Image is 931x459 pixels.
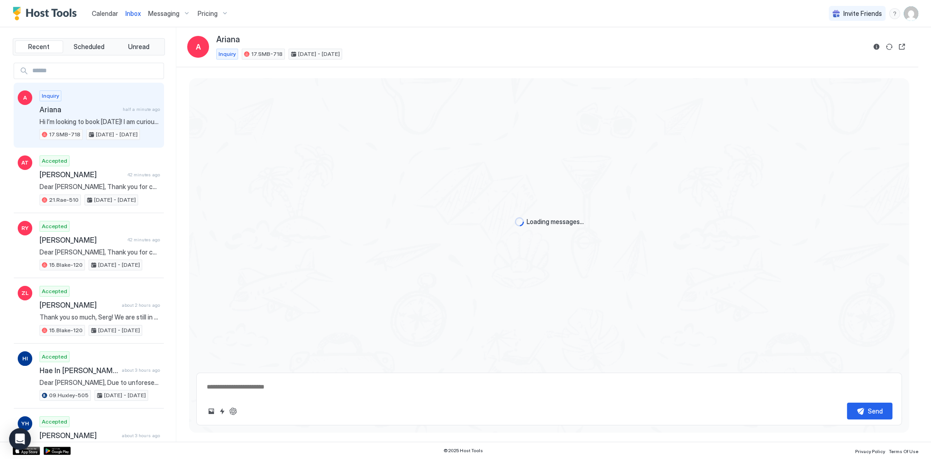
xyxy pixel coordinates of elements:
[40,118,160,126] span: Hi I’m looking to book [DATE]! I am curious as to if there’s parking and also if there’s a lower ...
[21,419,29,428] span: YH
[206,406,217,417] button: Upload image
[868,406,883,416] div: Send
[98,326,140,334] span: [DATE] - [DATE]
[104,391,146,399] span: [DATE] - [DATE]
[228,406,239,417] button: ChatGPT Auto Reply
[122,433,160,439] span: about 3 hours ago
[9,428,31,450] div: Open Intercom Messenger
[871,41,882,52] button: Reservation information
[123,106,160,112] span: half a minute ago
[42,287,67,295] span: Accepted
[42,222,67,230] span: Accepted
[219,50,236,58] span: Inquiry
[96,130,138,139] span: [DATE] - [DATE]
[847,403,892,419] button: Send
[889,449,918,454] span: Terms Of Use
[22,354,28,363] span: HI
[42,157,67,165] span: Accepted
[74,43,105,51] span: Scheduled
[49,130,80,139] span: 17.SMB-718
[29,63,164,79] input: Input Field
[49,326,83,334] span: 15.Blake-120
[92,9,118,18] a: Calendar
[23,94,27,102] span: A
[216,35,240,45] span: Ariana
[21,159,29,167] span: AT
[40,300,118,309] span: [PERSON_NAME]
[127,237,160,243] span: 42 minutes ago
[198,10,218,18] span: Pricing
[884,41,895,52] button: Sync reservation
[42,353,67,361] span: Accepted
[42,92,59,100] span: Inquiry
[889,8,900,19] div: menu
[40,366,118,375] span: Hae In [PERSON_NAME]
[40,183,160,191] span: Dear [PERSON_NAME], Thank you for choosing to stay at our apartment. We hope you’ve enjoyed every...
[125,9,141,18] a: Inbox
[44,447,71,455] a: Google Play Store
[122,367,160,373] span: about 3 hours ago
[13,7,81,20] a: Host Tools Logo
[889,446,918,455] a: Terms Of Use
[21,224,29,232] span: RY
[40,431,118,440] span: [PERSON_NAME]
[40,379,160,387] span: Dear [PERSON_NAME], Due to unforeseen circumstances, we won’t be able to host your stay in Decemb...
[896,41,907,52] button: Open reservation
[855,446,885,455] a: Privacy Policy
[122,302,160,308] span: about 2 hours ago
[443,448,483,454] span: © 2025 Host Tools
[855,449,885,454] span: Privacy Policy
[196,41,201,52] span: A
[65,40,113,53] button: Scheduled
[92,10,118,17] span: Calendar
[98,261,140,269] span: [DATE] - [DATE]
[904,6,918,21] div: User profile
[127,172,160,178] span: 42 minutes ago
[251,50,283,58] span: 17.SMB-718
[115,40,163,53] button: Unread
[94,196,136,204] span: [DATE] - [DATE]
[15,40,63,53] button: Recent
[13,447,40,455] a: App Store
[49,391,89,399] span: 09.Huxley-505
[42,418,67,426] span: Accepted
[21,289,29,297] span: ZL
[49,196,79,204] span: 21.Rae-510
[148,10,179,18] span: Messaging
[128,43,149,51] span: Unread
[40,235,124,244] span: [PERSON_NAME]
[125,10,141,17] span: Inbox
[40,248,160,256] span: Dear [PERSON_NAME], Thank you for choosing to stay at our apartment. We hope you’ve enjoyed every...
[217,406,228,417] button: Quick reply
[49,261,83,269] span: 15.Blake-120
[13,38,165,55] div: tab-group
[298,50,340,58] span: [DATE] - [DATE]
[40,170,124,179] span: [PERSON_NAME]
[527,218,584,226] span: Loading messages...
[515,217,524,226] div: loading
[40,313,160,321] span: Thank you so much, Serg! We are still in OC driving but should be there hopefully a little before 2p
[843,10,882,18] span: Invite Friends
[40,105,119,114] span: Ariana
[28,43,50,51] span: Recent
